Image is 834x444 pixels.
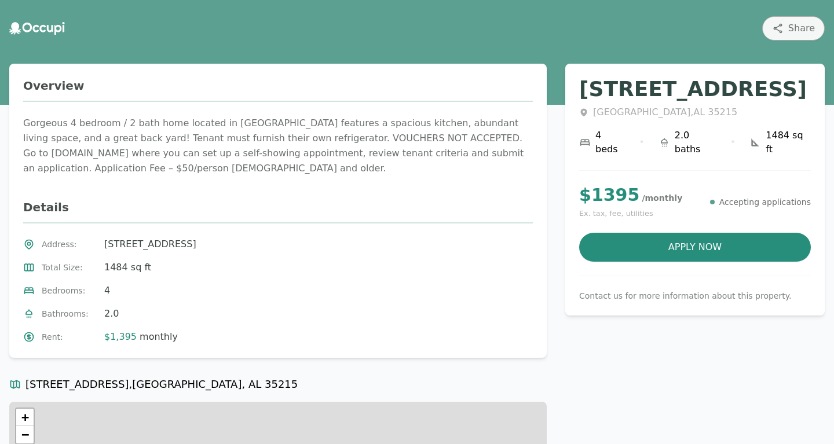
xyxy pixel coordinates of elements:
[593,105,737,119] span: [GEOGRAPHIC_DATA] , AL 35215
[42,285,97,296] span: Bedrooms :
[730,135,736,149] div: •
[579,233,811,262] button: Apply Now
[642,193,682,203] span: / monthly
[104,307,119,321] span: 2.0
[579,208,682,219] small: Ex. tax, fee, utilities
[766,129,811,156] span: 1484 sq ft
[42,238,97,250] span: Address :
[579,185,682,206] p: $ 1395
[675,129,716,156] span: 2.0 baths
[719,196,811,208] p: Accepting applications
[16,409,34,426] a: Zoom in
[23,78,533,102] h2: Overview
[42,262,97,273] span: Total Size :
[16,426,34,443] a: Zoom out
[639,135,644,149] div: •
[788,21,815,35] span: Share
[579,78,811,101] h1: [STREET_ADDRESS]
[21,427,29,442] span: −
[104,260,151,274] span: 1484 sq ft
[104,331,137,342] span: $1,395
[137,331,178,342] span: monthly
[579,290,811,302] p: Contact us for more information about this property.
[21,410,29,424] span: +
[23,116,533,176] div: Gorgeous 4 bedroom / 2 bath home located in [GEOGRAPHIC_DATA] features a spacious kitchen, abunda...
[104,284,110,298] span: 4
[104,237,196,251] span: [STREET_ADDRESS]
[762,16,825,41] button: Share
[595,129,625,156] span: 4 beds
[42,331,97,343] span: Rent :
[42,308,97,320] span: Bathrooms :
[23,199,533,223] h2: Details
[9,376,547,402] h3: [STREET_ADDRESS] , [GEOGRAPHIC_DATA] , AL 35215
